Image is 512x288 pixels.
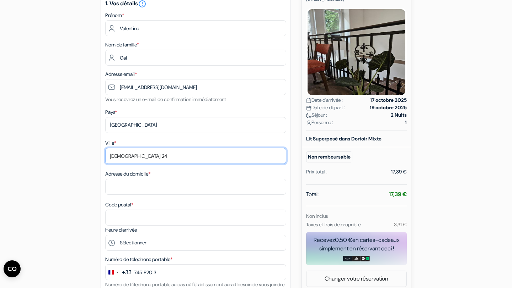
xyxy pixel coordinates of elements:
img: calendar.svg [306,105,311,111]
img: adidas-card.png [352,256,361,261]
strong: 17 octobre 2025 [370,96,407,104]
small: Numéro de téléphone portable au cas où l'établissement aurait besoin de vous joindre [105,281,284,288]
small: Non remboursable [306,151,352,162]
label: Heure d'arrivée [105,226,137,234]
strong: 1 [405,119,407,126]
button: Open CMP widget [4,260,21,277]
img: amazon-card-no-text.png [343,256,352,261]
small: Taxes et frais de propriété: [306,221,362,228]
span: Séjour : [306,111,327,119]
div: +33 [122,268,132,277]
input: Entrer le nom de famille [105,50,286,66]
div: Prix total : [306,168,327,176]
label: Pays [105,109,117,116]
span: Total: [306,190,319,199]
span: Date d'arrivée : [306,96,343,104]
img: calendar.svg [306,98,311,103]
label: Numéro de telephone portable [105,256,172,263]
label: Code postal [105,201,133,209]
strong: 19 octobre 2025 [370,104,407,111]
label: Adresse email [105,71,137,78]
div: 17,39 € [391,168,407,176]
span: Personne : [306,119,333,126]
small: Vous recevrez un e-mail de confirmation immédiatement [105,96,226,103]
strong: 2 Nuits [391,111,407,119]
label: Adresse du domicile [105,170,150,178]
span: Date de départ : [306,104,345,111]
input: Entrez votre prénom [105,20,286,36]
input: Entrer adresse e-mail [105,79,286,95]
small: Non inclus [306,213,328,219]
img: uber-uber-eats-card.png [361,256,370,261]
b: Lit Superposé dans Dortoir Mixte [306,135,382,142]
small: 3,31 € [394,221,407,228]
label: Prénom [105,12,124,19]
img: moon.svg [306,113,311,118]
label: Ville [105,139,116,147]
label: Nom de famille [105,41,139,49]
a: Changer votre réservation [306,272,406,286]
img: user_icon.svg [306,120,311,126]
strong: 17,39 € [389,190,407,198]
div: Recevez en cartes-cadeaux simplement en réservant ceci ! [306,236,407,253]
button: Change country, selected France (+33) [106,265,132,280]
span: 0,50 € [335,236,352,244]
